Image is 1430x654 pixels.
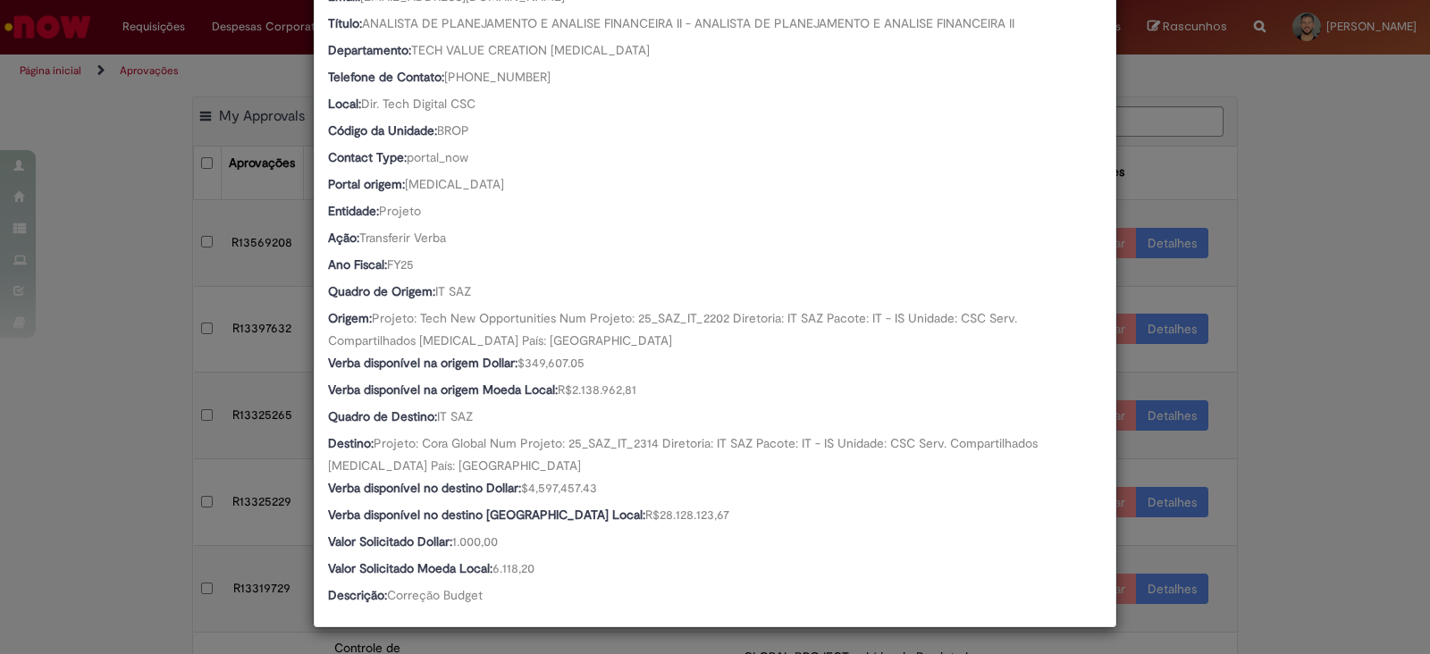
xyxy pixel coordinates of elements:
span: $349,607.05 [517,355,585,371]
span: $4,597,457.43 [521,480,597,496]
b: Verba disponível no destino [GEOGRAPHIC_DATA] Local: [328,507,645,523]
b: Ação: [328,230,359,246]
b: Código da Unidade: [328,122,437,138]
b: Descrição: [328,587,387,603]
b: Contact Type: [328,149,407,165]
b: Ano Fiscal: [328,256,387,272]
span: TECH VALUE CREATION [MEDICAL_DATA] [411,42,650,58]
b: Departamento: [328,42,411,58]
span: Projeto: Tech New Opportunities Num Projeto: 25_SAZ_IT_2202 Diretoria: IT SAZ Pacote: IT - IS Uni... [328,310,1021,348]
span: Transferir Verba [359,230,446,246]
span: FY25 [387,256,414,272]
span: IT SAZ [437,408,473,424]
span: Correção Budget [387,587,483,603]
span: [MEDICAL_DATA] [405,176,504,192]
b: Valor Solicitado Dollar: [328,533,452,549]
span: Projeto [379,203,421,219]
b: Quadro de Destino: [328,408,437,424]
b: Portal origem: [328,176,405,192]
span: R$28.128.123,67 [645,507,729,523]
span: [PHONE_NUMBER] [444,69,551,85]
span: IT SAZ [435,283,471,299]
b: Valor Solicitado Moeda Local: [328,560,492,576]
span: BROP [437,122,469,138]
b: Verba disponível na origem Dollar: [328,355,517,371]
b: Verba disponível na origem Moeda Local: [328,381,558,398]
b: Verba disponível no destino Dollar: [328,480,521,496]
span: Dir. Tech Digital CSC [361,96,475,112]
span: 6.118,20 [492,560,534,576]
span: ANALISTA DE PLANEJAMENTO E ANALISE FINANCEIRA II - ANALISTA DE PLANEJAMENTO E ANALISE FINANCEIRA II [362,15,1014,31]
b: Telefone de Contato: [328,69,444,85]
b: Título: [328,15,362,31]
b: Quadro de Origem: [328,283,435,299]
span: R$2.138.962,81 [558,381,636,398]
b: Origem: [328,310,372,326]
b: Destino: [328,435,374,451]
b: Local: [328,96,361,112]
span: Projeto: Cora Global Num Projeto: 25_SAZ_IT_2314 Diretoria: IT SAZ Pacote: IT - IS Unidade: CSC S... [328,435,1041,474]
span: 1.000,00 [452,533,498,549]
span: portal_now [407,149,468,165]
b: Entidade: [328,203,379,219]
